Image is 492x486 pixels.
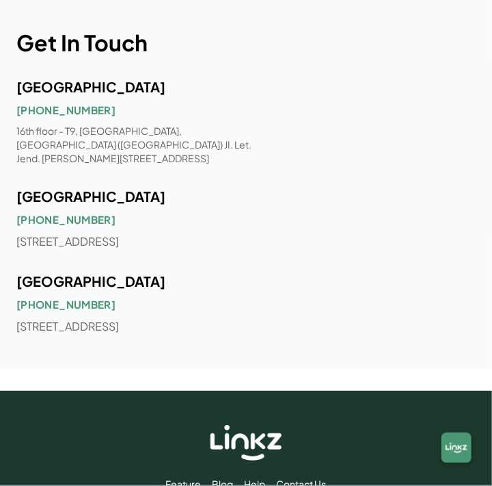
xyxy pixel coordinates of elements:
[16,272,476,291] p: [GEOGRAPHIC_DATA]
[16,233,265,250] p: [STREET_ADDRESS]
[16,124,265,165] p: 16th floor - T9, [GEOGRAPHIC_DATA], [GEOGRAPHIC_DATA] ([GEOGRAPHIC_DATA]) JI. Let. Jend. [PERSON_...
[16,296,115,313] a: [PHONE_NUMBER]
[16,318,265,335] p: [STREET_ADDRESS]
[16,212,115,228] a: [PHONE_NUMBER]
[16,77,476,97] p: [GEOGRAPHIC_DATA]
[16,29,476,55] div: Get In Touch
[435,429,478,472] img: chatbox-logo
[16,102,115,118] a: [PHONE_NUMBER]
[209,425,284,461] img: Linkz logo
[16,187,476,206] p: [GEOGRAPHIC_DATA]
